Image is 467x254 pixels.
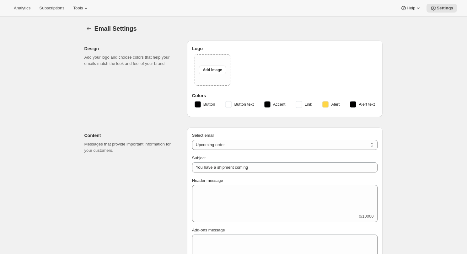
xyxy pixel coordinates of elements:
button: Analytics [10,4,34,13]
button: Accent [260,99,289,109]
span: Button [203,101,215,108]
button: Button [191,99,219,109]
h3: Logo [192,45,378,52]
h3: Colors [192,93,378,99]
span: Alert [331,101,340,108]
span: Select email [192,133,214,138]
span: Add-ons message [192,228,225,232]
p: Add your logo and choose colors that help your emails match the look and feel of your brand [84,54,177,67]
span: Add image [203,67,222,72]
span: Link [304,101,312,108]
h2: Content [84,132,177,139]
span: Subscriptions [39,6,64,11]
span: Help [407,6,415,11]
button: Link [292,99,316,109]
button: Tools [69,4,93,13]
button: Button text [222,99,257,109]
button: Alert text [346,99,378,109]
button: Alert [319,99,343,109]
span: Header message [192,178,223,183]
button: Help [397,4,425,13]
span: Email Settings [94,25,137,32]
h2: Design [84,45,177,52]
span: Subject [192,156,206,160]
span: Analytics [14,6,30,11]
span: Settings [437,6,453,11]
span: Alert text [359,101,375,108]
span: Tools [73,6,83,11]
p: Messages that provide important information for your customers. [84,141,177,154]
span: Button text [234,101,254,108]
button: Subscriptions [35,4,68,13]
span: Accent [273,101,286,108]
button: Add image [199,66,226,74]
button: Settings [427,4,457,13]
button: Settings [84,24,93,33]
